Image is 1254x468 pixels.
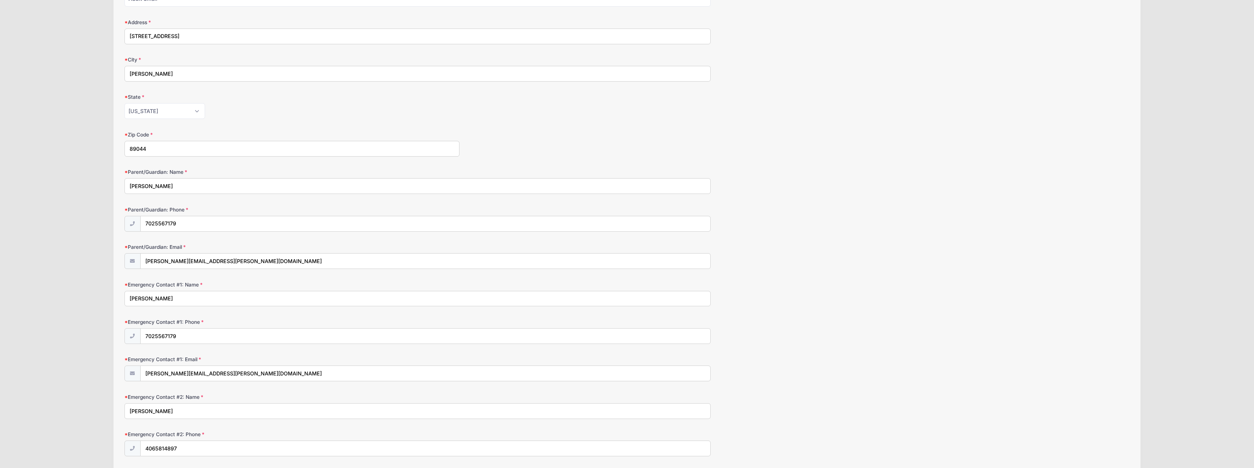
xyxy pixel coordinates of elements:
label: Parent/Guardian: Phone [124,206,459,213]
label: Parent/Guardian: Email [124,243,459,251]
input: (xxx) xxx-xxxx [140,216,711,232]
label: Emergency Contact #2: Name [124,393,459,401]
label: Emergency Contact #1: Email [124,356,459,363]
label: Zip Code [124,131,459,138]
input: email@email.com [140,366,711,381]
input: xxxxx [124,141,459,157]
label: Parent/Guardian: Name [124,168,459,176]
label: Emergency Contact #1: Phone [124,318,459,326]
input: email@email.com [140,253,711,269]
label: Emergency Contact #2: Phone [124,431,459,438]
input: (xxx) xxx-xxxx [140,441,711,456]
label: City [124,56,459,63]
input: (xxx) xxx-xxxx [140,328,711,344]
label: Address [124,19,459,26]
label: State [124,93,459,101]
label: Emergency Contact #1: Name [124,281,459,288]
